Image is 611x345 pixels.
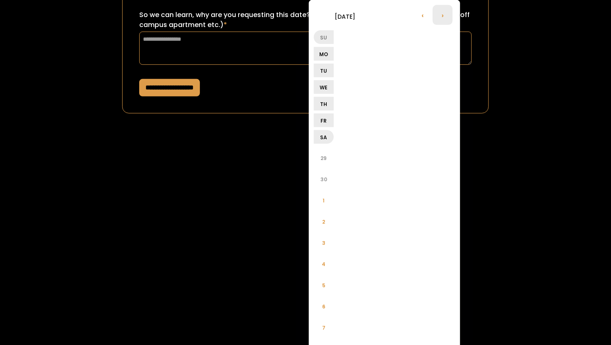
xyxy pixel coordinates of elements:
[314,64,334,77] li: Tu
[314,6,376,26] li: [DATE]
[314,233,334,253] li: 3
[314,212,334,232] li: 2
[314,47,334,61] li: Mo
[314,318,334,338] li: 7
[314,30,334,44] li: Su
[314,148,334,168] li: 29
[314,130,334,144] li: Sa
[314,80,334,94] li: We
[314,296,334,316] li: 6
[314,275,334,295] li: 5
[314,97,334,111] li: Th
[314,254,334,274] li: 4
[413,5,433,25] li: ‹
[314,113,334,127] li: Fr
[314,190,334,210] li: 1
[433,5,453,25] li: ›
[139,10,472,30] label: So we can learn, why are you requesting this date? (ex: sorority recruitment, lease turn over for...
[314,169,334,189] li: 30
